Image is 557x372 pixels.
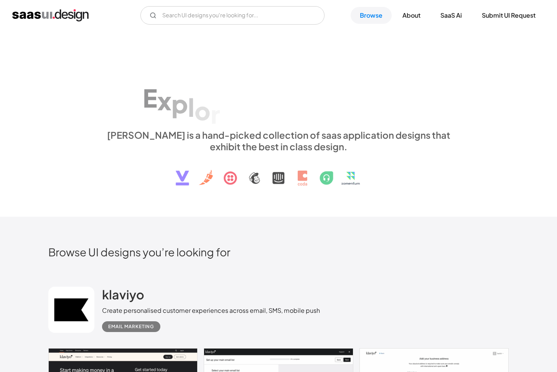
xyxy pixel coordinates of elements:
[351,7,392,24] a: Browse
[102,129,455,152] div: [PERSON_NAME] is a hand-picked collection of saas application designs that exhibit the best in cl...
[140,6,325,25] form: Email Form
[473,7,545,24] a: Submit UI Request
[211,99,220,129] div: r
[102,287,144,302] h2: klaviyo
[102,63,455,122] h1: Explore SaaS UI design patterns & interactions.
[393,7,430,24] a: About
[431,7,471,24] a: SaaS Ai
[12,9,89,22] a: home
[102,287,144,306] a: klaviyo
[171,89,188,118] div: p
[194,96,211,125] div: o
[157,86,171,115] div: x
[102,306,320,315] div: Create personalised customer experiences across email, SMS, mobile push
[162,152,395,192] img: text, icon, saas logo
[143,83,157,113] div: E
[48,245,509,259] h2: Browse UI designs you’re looking for
[188,92,194,122] div: l
[108,322,154,331] div: Email Marketing
[140,6,325,25] input: Search UI designs you're looking for...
